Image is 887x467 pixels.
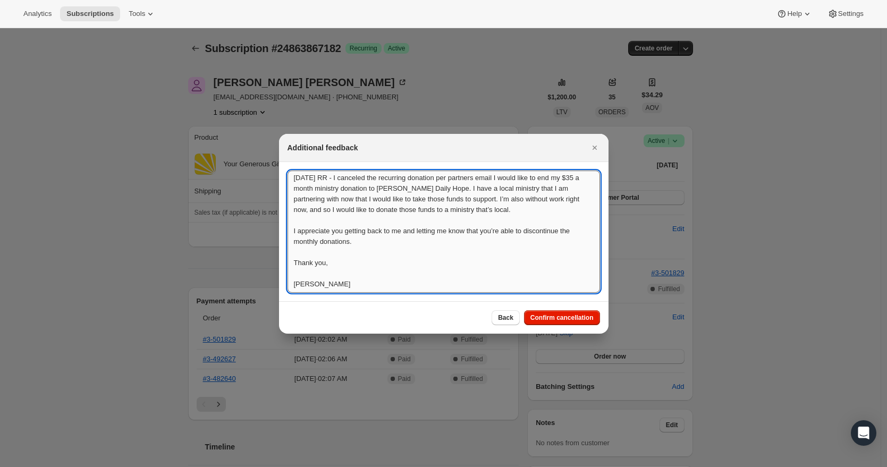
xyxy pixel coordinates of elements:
div: Open Intercom Messenger [851,420,876,446]
button: Help [770,6,818,21]
span: Confirm cancellation [530,313,594,322]
textarea: [DATE] RR - I canceled the recurring donation per partners email I would like to end my $35 a mon... [288,171,600,293]
span: Settings [838,10,864,18]
button: Back [492,310,520,325]
button: Subscriptions [60,6,120,21]
button: Settings [821,6,870,21]
span: Subscriptions [66,10,114,18]
button: Confirm cancellation [524,310,600,325]
span: Tools [129,10,145,18]
h2: Additional feedback [288,142,358,153]
button: Analytics [17,6,58,21]
span: Back [498,313,513,322]
span: Help [787,10,801,18]
span: Analytics [23,10,52,18]
button: Close [587,140,602,155]
button: Tools [122,6,162,21]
